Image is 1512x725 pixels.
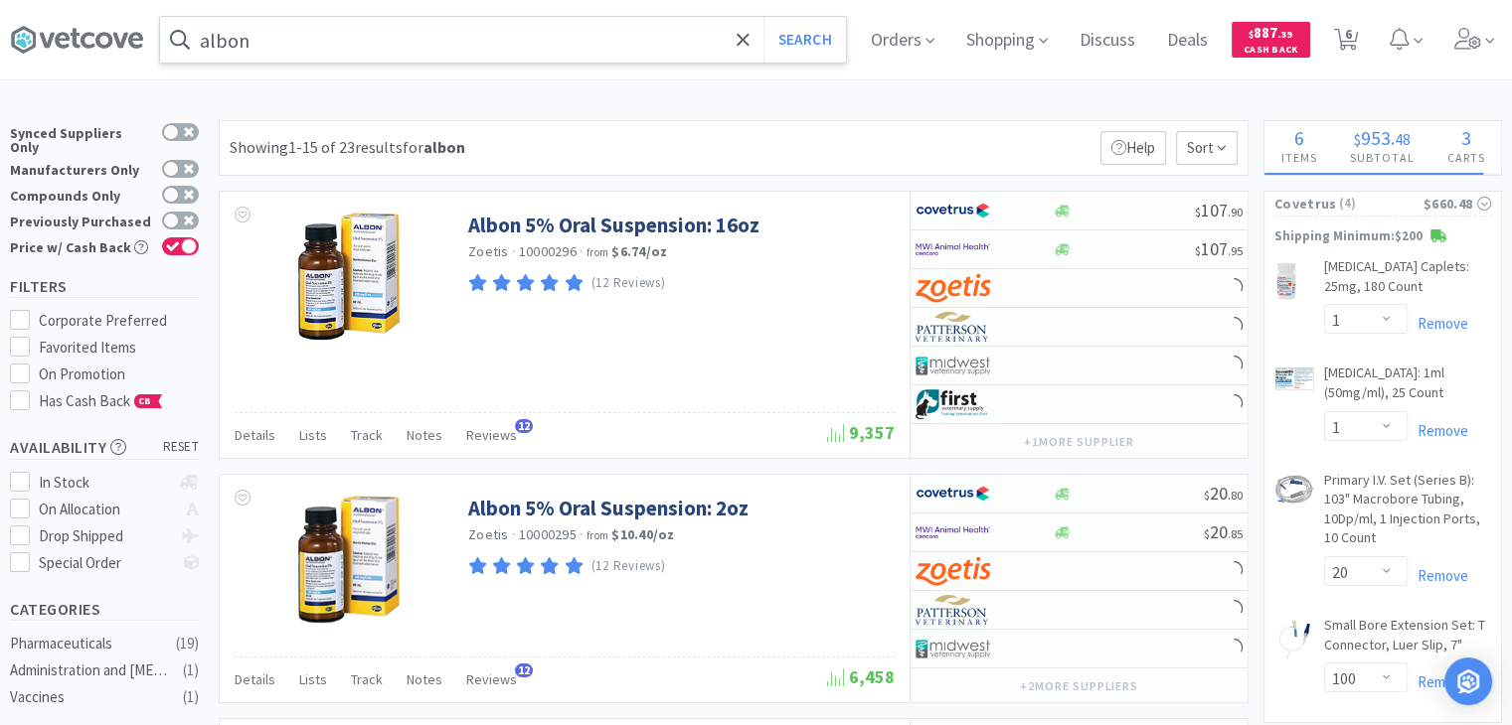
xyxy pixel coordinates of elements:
button: +1more supplier [1014,428,1144,456]
strong: $10.40 / oz [611,525,674,543]
span: from [587,528,608,542]
span: 887 [1249,23,1292,42]
div: On Allocation [39,498,171,521]
h5: Filters [10,275,199,298]
span: Details [235,670,275,688]
span: 10000295 [519,525,577,543]
div: Manufacturers Only [10,160,152,177]
a: Remove [1408,566,1468,585]
a: [MEDICAL_DATA] Caplets: 25mg, 180 Count [1324,257,1491,304]
div: Administration and [MEDICAL_DATA] [10,658,171,682]
p: (12 Reviews) [591,273,666,294]
span: CB [135,395,155,407]
a: 6 [1326,34,1367,52]
span: 9,357 [827,421,895,444]
img: a673e5ab4e5e497494167fe422e9a3ab.png [916,556,990,586]
div: Showing 1-15 of 23 results [230,135,465,161]
span: Sort [1176,131,1238,165]
span: 20 [1204,520,1243,543]
div: ( 1 ) [183,685,199,709]
span: $ [1354,129,1361,149]
div: In Stock [39,471,171,495]
span: $ [1195,243,1201,258]
img: 0b4d16913e9645778dd4aab3744db5ae_151885.jpeg [284,212,414,341]
h5: Categories [10,598,199,621]
span: $ [1204,526,1210,541]
span: 953 [1361,125,1391,150]
span: Lists [299,426,327,444]
div: Special Order [39,551,171,575]
img: f6b2451649754179b5b4e0c70c3f7cb0_2.png [916,234,990,264]
div: Drop Shipped [39,524,171,548]
h5: Availability [10,436,199,459]
span: $ [1249,28,1254,41]
h4: Items [1264,148,1333,167]
span: from [587,245,608,259]
button: Search [763,17,846,63]
div: Price w/ Cash Back [10,237,152,254]
p: Shipping Minimum: $200 [1264,226,1501,247]
div: . [1333,128,1430,148]
div: ( 19 ) [176,632,199,655]
span: Track [351,426,383,444]
a: Remove [1408,421,1468,440]
h4: Subtotal [1333,148,1430,167]
a: Zoetis [468,242,509,260]
a: Small Bore Extension Set: T Connector, Luer Slip, 7" [1324,616,1491,662]
img: 7031863cdad64e94a6de8161a86a05bb_139284.png [284,495,414,624]
img: 4dd14cff54a648ac9e977f0c5da9bc2e_5.png [916,351,990,380]
span: Details [235,426,275,444]
span: 6 [1294,125,1304,150]
a: Remove [1408,314,1468,333]
div: On Promotion [39,362,200,386]
a: Albon 5% Oral Suspension: 16oz [468,212,759,238]
span: 12 [515,419,533,433]
span: . 90 [1228,205,1243,219]
span: for [403,137,465,157]
span: Track [351,670,383,688]
button: +2more suppliers [1010,672,1148,700]
img: 4dd14cff54a648ac9e977f0c5da9bc2e_5.png [916,634,990,663]
input: Search by item, sku, manufacturer, ingredient, size... [160,17,846,63]
img: 67d67680309e4a0bb49a5ff0391dcc42_6.png [916,389,990,419]
span: $ [1195,205,1201,219]
span: Has Cash Back [39,391,163,410]
img: 77fca1acd8b6420a9015268ca798ef17_1.png [916,479,990,508]
p: Help [1100,131,1166,165]
img: f6b2451649754179b5b4e0c70c3f7cb0_2.png [916,517,990,547]
a: [MEDICAL_DATA]: 1ml (50mg/ml), 25 Count [1324,363,1491,410]
img: e15a5750349b406bb8aab07c8e96e6df_579847.png [1274,261,1297,301]
a: Albon 5% Oral Suspension: 2oz [468,495,749,521]
div: Synced Suppliers Only [10,123,152,154]
a: Primary I.V. Set (Series B): 103" Macrobore Tubing, 10Dp/ml, 1 Injection Ports, 10 Count [1324,471,1491,556]
span: $ [1204,488,1210,503]
span: 48 [1395,129,1411,149]
a: Remove [1408,672,1468,691]
span: Reviews [466,670,517,688]
span: 12 [515,663,533,677]
a: Deals [1159,32,1216,50]
span: 107 [1195,199,1243,221]
span: Lists [299,670,327,688]
div: Open Intercom Messenger [1444,657,1492,705]
span: 20 [1204,482,1243,505]
img: d7fdf2522402424689973735889c858d_31337.png [1274,620,1314,659]
span: Covetrus [1274,193,1336,215]
img: f5e969b455434c6296c6d81ef179fa71_3.png [916,312,990,342]
strong: $6.74 / oz [611,242,667,260]
div: ( 1 ) [183,658,199,682]
span: 6,458 [827,665,895,688]
img: 77fca1acd8b6420a9015268ca798ef17_1.png [916,196,990,225]
span: 3 [1461,125,1471,150]
a: Discuss [1072,32,1143,50]
span: 10000296 [519,242,577,260]
span: ( 4 ) [1336,194,1423,214]
div: Previously Purchased [10,212,152,228]
img: f5e969b455434c6296c6d81ef179fa71_3.png [916,595,990,625]
a: $887.39Cash Back [1232,13,1310,67]
span: · [580,525,584,543]
span: · [580,242,584,260]
p: (12 Reviews) [591,556,666,577]
span: reset [163,437,200,458]
a: Zoetis [468,525,509,543]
